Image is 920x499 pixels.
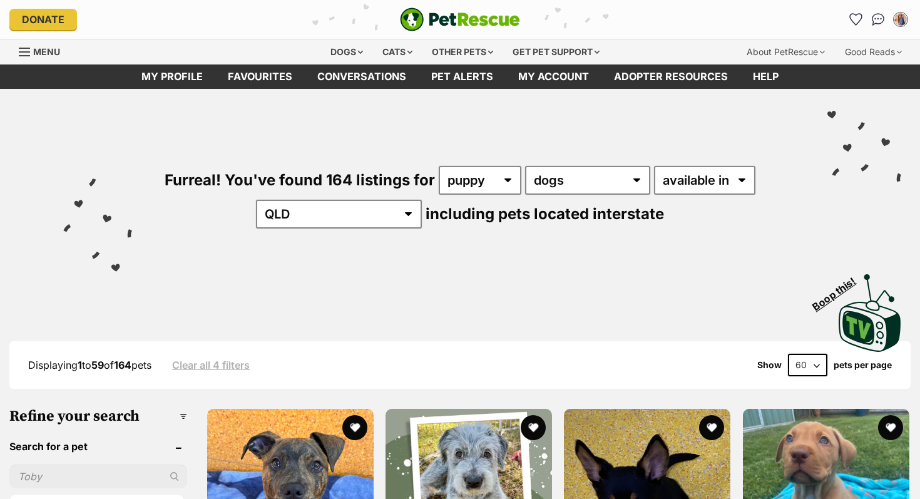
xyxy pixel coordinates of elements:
[868,9,888,29] a: Conversations
[757,360,782,370] span: Show
[129,64,215,89] a: My profile
[33,46,60,57] span: Menu
[28,359,151,371] span: Displaying to of pets
[419,64,506,89] a: Pet alerts
[894,13,907,26] img: Steph profile pic
[215,64,305,89] a: Favourites
[9,9,77,30] a: Donate
[423,39,502,64] div: Other pets
[305,64,419,89] a: conversations
[322,39,372,64] div: Dogs
[506,64,601,89] a: My account
[891,9,911,29] button: My account
[878,415,903,440] button: favourite
[846,9,911,29] ul: Account quick links
[810,267,868,312] span: Boop this!
[839,263,901,354] a: Boop this!
[114,359,131,371] strong: 164
[834,360,892,370] label: pets per page
[836,39,911,64] div: Good Reads
[846,9,866,29] a: Favourites
[521,415,546,440] button: favourite
[172,359,250,371] a: Clear all 4 filters
[19,39,69,62] a: Menu
[9,465,187,488] input: Toby
[9,441,187,452] header: Search for a pet
[839,274,901,352] img: PetRescue TV logo
[78,359,82,371] strong: 1
[165,171,435,189] span: Furreal! You've found 164 listings for
[504,39,608,64] div: Get pet support
[400,8,520,31] a: PetRescue
[740,64,791,89] a: Help
[700,415,725,440] button: favourite
[342,415,367,440] button: favourite
[91,359,104,371] strong: 59
[872,13,885,26] img: chat-41dd97257d64d25036548639549fe6c8038ab92f7586957e7f3b1b290dea8141.svg
[374,39,421,64] div: Cats
[738,39,834,64] div: About PetRescue
[426,205,664,223] span: including pets located interstate
[601,64,740,89] a: Adopter resources
[9,408,187,425] h3: Refine your search
[400,8,520,31] img: logo-e224e6f780fb5917bec1dbf3a21bbac754714ae5b6737aabdf751b685950b380.svg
